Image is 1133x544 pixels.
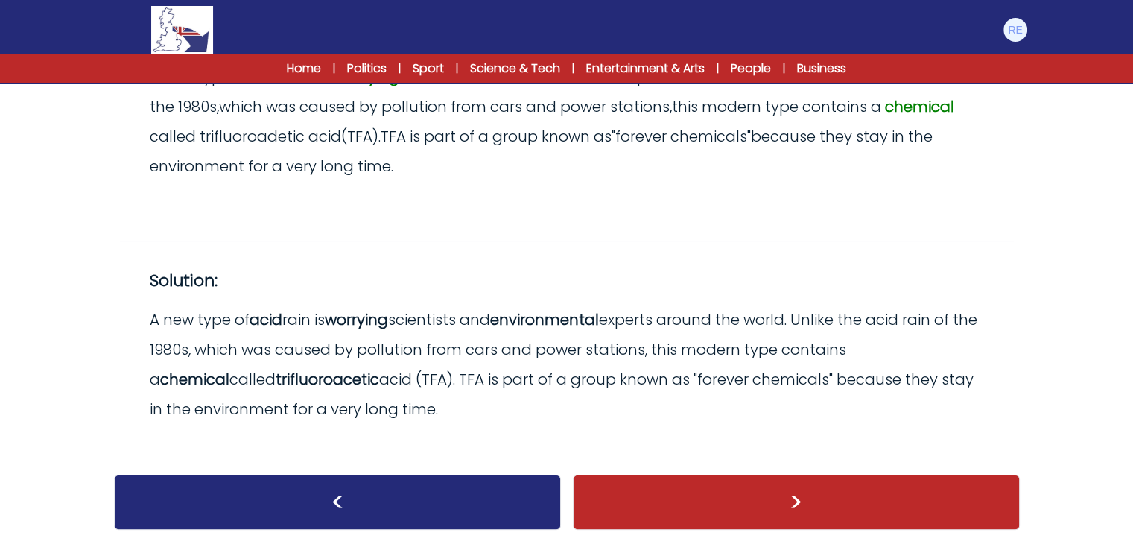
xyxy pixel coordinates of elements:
span: 1980s [178,96,217,117]
span: stations [610,96,670,117]
span: pollution [381,96,447,117]
span: power [560,96,606,117]
span: in [892,126,904,147]
span: time [358,156,391,177]
a: Science & Tech [470,60,560,78]
span: a [871,96,881,117]
span: and [526,96,556,117]
b: trifluoroacetic [276,369,379,390]
span: as [594,126,612,147]
span: they [819,126,852,147]
span: cars [490,96,522,117]
span: because [751,126,816,147]
span: the [150,96,174,117]
span: from [451,96,486,117]
b: chemical [160,369,229,390]
span: very [286,156,317,177]
span: of [460,126,475,147]
span: stay [856,126,888,147]
span: which [219,96,262,117]
span: long [320,156,354,177]
span: contains [802,96,867,117]
span: type [765,96,799,117]
b: acid [250,309,282,330]
span: part [424,126,456,147]
a: Entertainment & Arts [586,60,705,78]
span: trifluoroadetic [200,126,305,147]
span: was [266,96,296,117]
span: | [783,61,785,76]
a: > [573,475,1020,530]
img: Riccardo Erroi [1003,18,1027,42]
a: Logo [105,6,260,54]
span: | [399,61,401,76]
span: a [272,156,282,177]
img: Logo [151,6,212,54]
span: | [333,61,335,76]
span: | [717,61,719,76]
a: Politics [347,60,387,78]
a: Sport [413,60,444,78]
span: a [478,126,489,147]
span: acid [308,126,341,147]
span: TFA [381,126,406,147]
b: environmental [490,309,599,330]
span: for [248,156,268,177]
span: chemical [885,96,954,117]
a: Business [797,60,846,78]
span: | [572,61,574,76]
span: environment [150,156,244,177]
a: People [731,60,771,78]
span: group [492,126,538,147]
span: TFA [347,126,372,147]
span: | [456,61,458,76]
span: is [410,126,420,147]
span: called [150,126,196,147]
span: by [359,96,378,117]
b: worrying [325,309,388,330]
span: the [908,126,933,147]
h3: Solution: [120,268,1014,293]
a: Home [287,60,321,78]
span: known [542,126,590,147]
span: this [672,96,698,117]
span: A new type of rain is scientists and experts around the world. Unlike the acid rain of the 1980s,... [150,309,977,420]
span: caused [299,96,355,117]
span: chemicals [670,126,747,147]
a: < [114,475,561,530]
span: forever [615,126,667,147]
span: modern [702,96,761,117]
